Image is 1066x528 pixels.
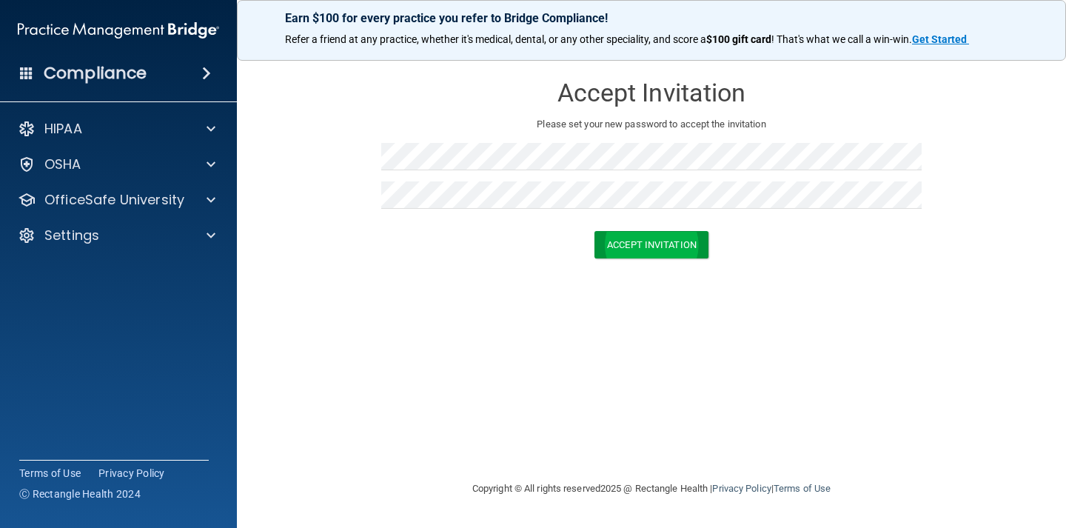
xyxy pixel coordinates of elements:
[706,33,771,45] strong: $100 gift card
[19,487,141,501] span: Ⓒ Rectangle Health 2024
[18,120,215,138] a: HIPAA
[285,33,706,45] span: Refer a friend at any practice, whether it's medical, dental, or any other speciality, and score a
[381,465,922,512] div: Copyright © All rights reserved 2025 @ Rectangle Health | |
[594,231,708,258] button: Accept Invitation
[18,227,215,244] a: Settings
[771,33,912,45] span: ! That's what we call a win-win.
[19,466,81,481] a: Terms of Use
[392,116,911,133] p: Please set your new password to accept the invitation
[774,483,831,494] a: Terms of Use
[285,11,1018,25] p: Earn $100 for every practice you refer to Bridge Compliance!
[912,33,969,45] a: Get Started
[912,33,967,45] strong: Get Started
[18,16,219,45] img: PMB logo
[44,120,82,138] p: HIPAA
[44,156,81,173] p: OSHA
[712,483,771,494] a: Privacy Policy
[381,79,922,107] h3: Accept Invitation
[44,191,184,209] p: OfficeSafe University
[44,63,147,84] h4: Compliance
[44,227,99,244] p: Settings
[98,466,165,481] a: Privacy Policy
[18,156,215,173] a: OSHA
[18,191,215,209] a: OfficeSafe University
